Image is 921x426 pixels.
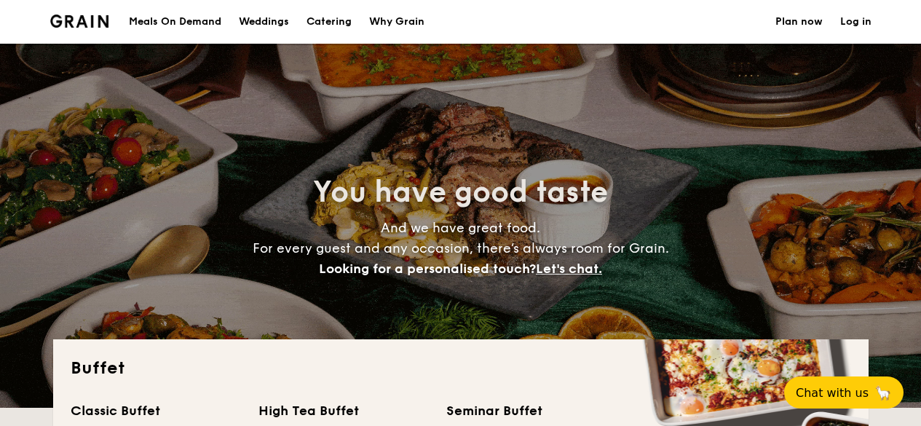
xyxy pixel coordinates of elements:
div: Seminar Buffet [446,401,617,421]
h2: Buffet [71,357,851,380]
span: Chat with us [796,386,869,400]
span: 🦙 [874,384,892,401]
span: Let's chat. [536,261,602,277]
span: You have good taste [313,175,608,210]
span: Looking for a personalised touch? [319,261,536,277]
div: Classic Buffet [71,401,241,421]
img: Grain [50,15,109,28]
button: Chat with us🦙 [784,376,904,409]
div: High Tea Buffet [258,401,429,421]
a: Logotype [50,15,109,28]
span: And we have great food. For every guest and any occasion, there’s always room for Grain. [253,220,669,277]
